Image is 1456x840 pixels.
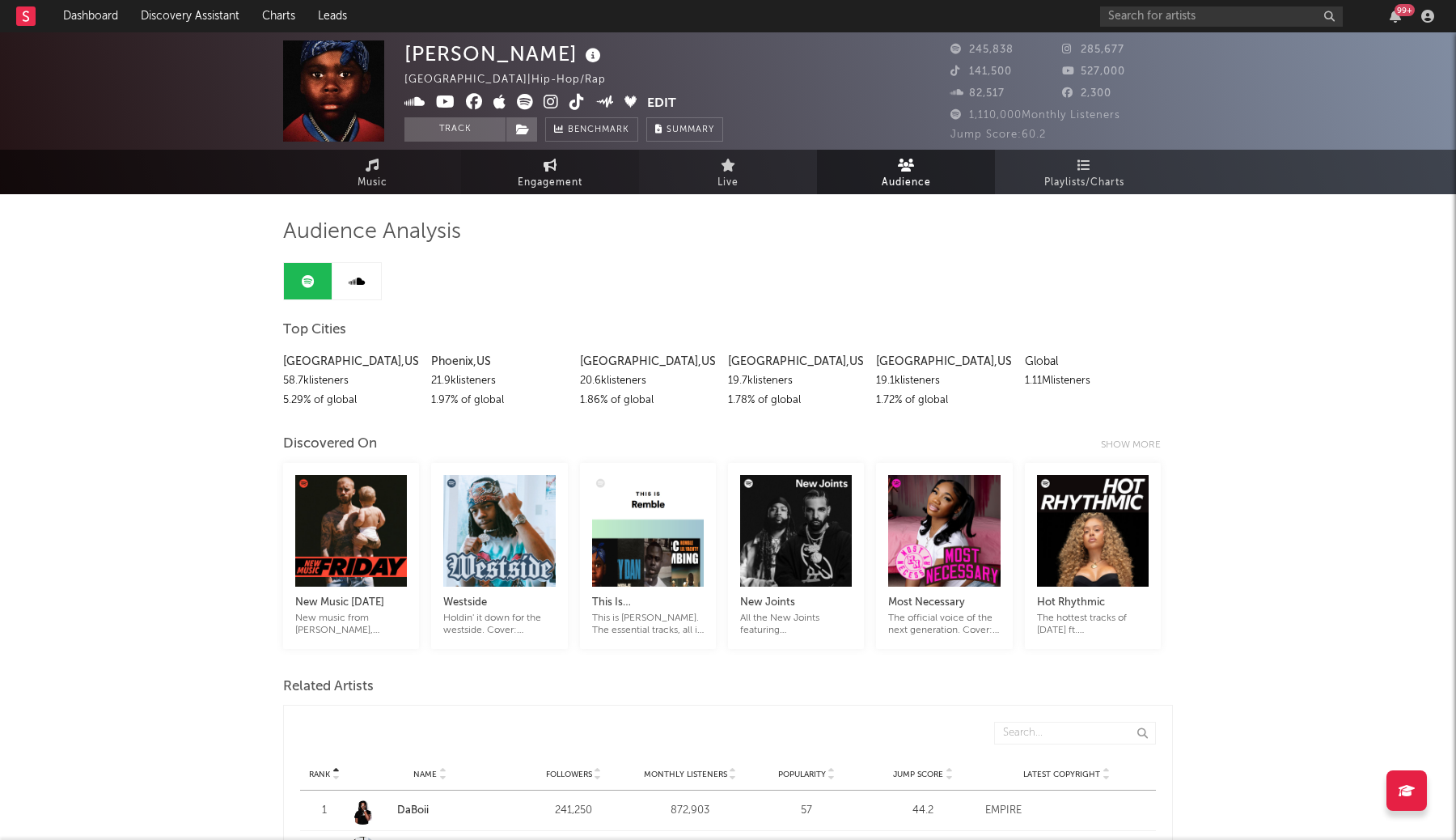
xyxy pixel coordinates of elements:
[882,173,931,193] span: Audience
[592,613,704,637] div: This is [PERSON_NAME]. The essential tracks, all in one playlist.
[950,88,1005,99] span: 82,517
[994,722,1156,745] input: Search...
[876,371,1012,391] div: 19.1k listeners
[283,371,419,391] div: 58.7k listeners
[431,352,567,371] div: Phoenix , US
[1037,613,1149,637] div: The hottest tracks of [DATE] ft. [PERSON_NAME], [PERSON_NAME], [PERSON_NAME] and more.
[295,577,407,637] a: New Music [DATE]New music from [PERSON_NAME], [DEMOGRAPHIC_DATA][PERSON_NAME], [PERSON_NAME], [PE...
[592,593,704,613] div: This Is [PERSON_NAME]
[950,110,1120,121] span: 1,110,000 Monthly Listeners
[580,371,716,391] div: 20.6k listeners
[1395,4,1415,16] div: 99 +
[404,70,624,90] div: [GEOGRAPHIC_DATA] | Hip-Hop/Rap
[1101,435,1173,455] div: Show more
[443,577,555,637] a: WestsideHoldin' it down for the westside. Cover: 310babii
[580,352,716,371] div: [GEOGRAPHIC_DATA] , US
[717,173,739,193] span: Live
[639,150,817,194] a: Live
[995,150,1173,194] a: Playlists/Charts
[283,223,461,242] span: Audience Analysis
[950,66,1012,77] span: 141,500
[636,803,744,819] div: 872,903
[876,391,1012,410] div: 1.72 % of global
[404,117,506,142] button: Track
[1037,593,1149,613] div: Hot Rhythmic
[893,770,943,779] span: Jump Score
[431,391,567,410] div: 1.97 % of global
[461,150,639,194] a: Engagement
[876,352,1012,371] div: [GEOGRAPHIC_DATA] , US
[778,770,826,779] span: Popularity
[283,435,377,454] div: Discovered On
[817,150,995,194] a: Audience
[888,613,1000,637] div: The official voice of the next generation. Cover: BunnaB
[1100,6,1343,27] input: Search for artists
[518,173,582,193] span: Engagement
[283,352,419,371] div: [GEOGRAPHIC_DATA] , US
[580,391,716,410] div: 1.86 % of global
[1023,770,1100,779] span: Latest Copyright
[667,125,714,134] span: Summary
[1062,88,1111,99] span: 2,300
[647,94,676,114] button: Edit
[443,613,555,637] div: Holdin' it down for the westside. Cover: 310babii
[413,770,437,779] span: Name
[568,121,629,140] span: Benchmark
[545,117,638,142] a: Benchmark
[869,803,977,819] div: 44.2
[740,577,852,637] a: New JointsAll the New Joints featuring [PERSON_NAME] & PARTYNEXTDOOR, [PERSON_NAME], [PERSON_NAME...
[443,593,555,613] div: Westside
[295,593,407,613] div: New Music [DATE]
[752,803,861,819] div: 57
[295,613,407,637] div: New music from [PERSON_NAME], [DEMOGRAPHIC_DATA][PERSON_NAME], [PERSON_NAME], [PERSON_NAME], [PER...
[1062,66,1125,77] span: 527,000
[431,371,567,391] div: 21.9k listeners
[1062,45,1124,55] span: 285,677
[728,352,864,371] div: [GEOGRAPHIC_DATA] , US
[728,371,864,391] div: 19.7k listeners
[888,593,1000,613] div: Most Necessary
[644,770,727,779] span: Monthly Listeners
[519,803,628,819] div: 241,250
[283,150,461,194] a: Music
[1025,352,1161,371] div: Global
[592,577,704,637] a: This Is [PERSON_NAME]This is [PERSON_NAME]. The essential tracks, all in one playlist.
[283,391,419,410] div: 5.29 % of global
[740,593,852,613] div: New Joints
[646,117,723,142] button: Summary
[1037,577,1149,637] a: Hot RhythmicThe hottest tracks of [DATE] ft. [PERSON_NAME], [PERSON_NAME], [PERSON_NAME] and more.
[950,45,1014,55] span: 245,838
[728,391,864,410] div: 1.78 % of global
[1025,371,1161,391] div: 1.11M listeners
[397,805,429,816] a: DaBoii
[308,803,341,819] div: 1
[740,613,852,637] div: All the New Joints featuring [PERSON_NAME] & PARTYNEXTDOOR, [PERSON_NAME], [PERSON_NAME] and more!
[309,770,330,779] span: Rank
[283,320,346,340] span: Top Cities
[1390,10,1401,23] button: 99+
[888,577,1000,637] a: Most NecessaryThe official voice of the next generation. Cover: BunnaB
[1044,173,1124,193] span: Playlists/Charts
[546,770,592,779] span: Followers
[404,40,605,67] div: [PERSON_NAME]
[283,677,374,697] span: Related Artists
[985,803,1148,819] div: EMPIRE
[349,796,511,825] a: DaBoii
[950,129,1046,140] span: Jump Score: 60.2
[358,173,387,193] span: Music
